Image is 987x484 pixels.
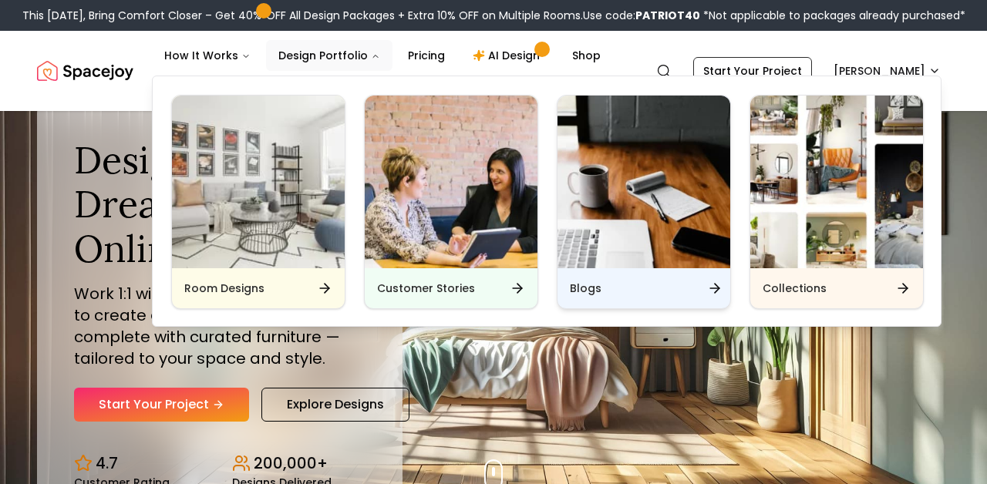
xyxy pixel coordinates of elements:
[152,40,613,71] nav: Main
[22,8,965,23] div: This [DATE], Bring Comfort Closer – Get 40% OFF All Design Packages + Extra 10% OFF on Multiple R...
[152,40,263,71] button: How It Works
[172,96,345,268] img: Room Designs
[37,31,950,111] nav: Global
[74,388,249,422] a: Start Your Project
[560,40,613,71] a: Shop
[763,281,827,296] h6: Collections
[266,40,392,71] button: Design Portfolio
[750,95,924,309] a: CollectionsCollections
[557,95,731,309] a: BlogsBlogs
[171,95,345,309] a: Room DesignsRoom Designs
[635,8,700,23] b: PATRIOT40
[37,55,133,86] img: Spacejoy Logo
[824,57,950,85] button: [PERSON_NAME]
[74,283,365,369] p: Work 1:1 with expert interior designers to create a personalized design, complete with curated fu...
[365,96,537,268] img: Customer Stories
[184,281,264,296] h6: Room Designs
[153,76,942,328] div: Design Portfolio
[570,281,601,296] h6: Blogs
[700,8,965,23] span: *Not applicable to packages already purchased*
[460,40,557,71] a: AI Design
[37,55,133,86] a: Spacejoy
[693,57,812,85] a: Start Your Project
[254,452,328,474] p: 200,000+
[261,388,409,422] a: Explore Designs
[377,281,475,296] h6: Customer Stories
[396,40,457,71] a: Pricing
[558,96,730,268] img: Blogs
[96,452,118,474] p: 4.7
[750,96,923,268] img: Collections
[583,8,700,23] span: Use code:
[364,95,538,309] a: Customer StoriesCustomer Stories
[74,138,365,271] h1: Design Your Dream Space Online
